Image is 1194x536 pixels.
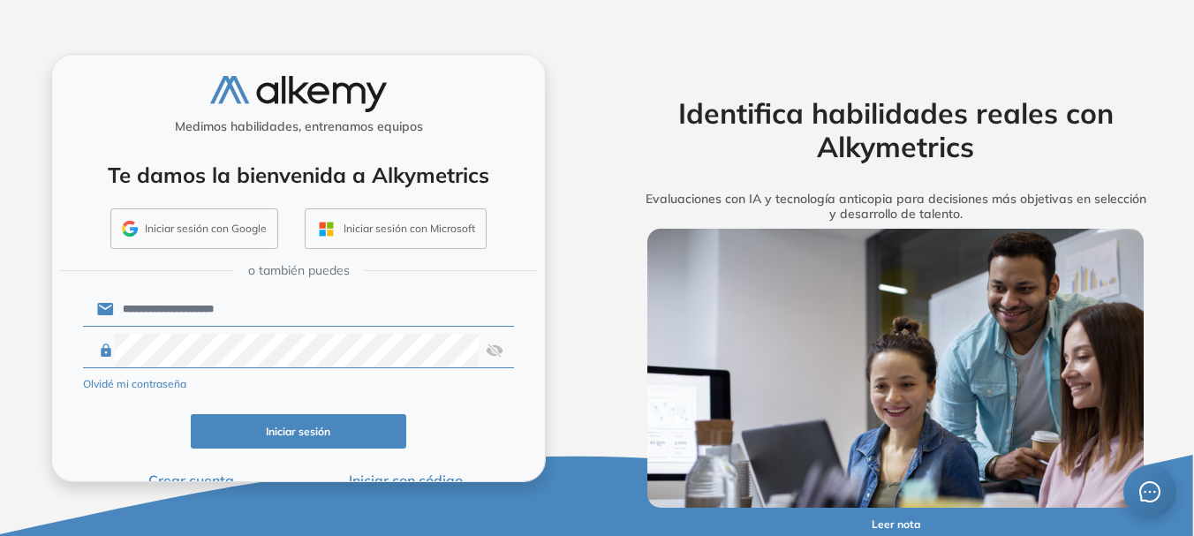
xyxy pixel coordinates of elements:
span: o también puedes [248,261,350,280]
h2: Identifica habilidades reales con Alkymetrics [620,96,1171,164]
button: Iniciar sesión [191,414,406,449]
span: message [1139,481,1160,502]
img: img-more-info [647,229,1144,508]
button: Iniciar con código [298,470,514,491]
img: logo-alkemy [210,76,387,112]
h5: Evaluaciones con IA y tecnología anticopia para decisiones más objetivas en selección y desarroll... [620,192,1171,222]
button: Iniciar sesión con Google [110,208,278,249]
img: OUTLOOK_ICON [316,219,336,239]
img: asd [486,334,503,367]
button: Iniciar sesión con Microsoft [305,208,487,249]
button: Crear cuenta [83,470,298,491]
h4: Te damos la bienvenida a Alkymetrics [75,162,522,188]
img: GMAIL_ICON [122,221,138,237]
h5: Medimos habilidades, entrenamos equipos [59,119,538,134]
button: Olvidé mi contraseña [83,376,186,392]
